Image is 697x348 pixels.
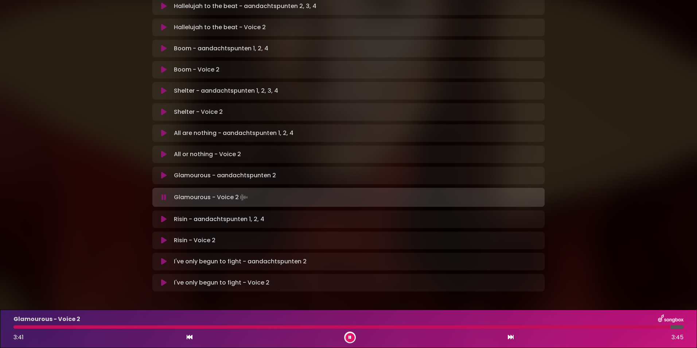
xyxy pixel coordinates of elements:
[174,215,264,224] p: Risin - aandachtspunten 1, 2, 4
[13,315,80,324] p: Glamourous - Voice 2
[174,129,293,138] p: All are nothing - aandachtspunten 1, 2, 4
[174,86,278,95] p: Shelter - aandachtspunten 1, 2, 3, 4
[174,23,266,32] p: Hallelujah to the beat - Voice 2
[174,65,219,74] p: Boom - Voice 2
[174,278,269,287] p: I've only begun to fight - Voice 2
[658,314,684,324] img: songbox-logo-white.png
[174,192,249,202] p: Glamourous - Voice 2
[174,236,215,245] p: Risin - Voice 2
[174,171,276,180] p: Glamourous - aandachtspunten 2
[174,44,268,53] p: Boom - aandachtspunten 1, 2, 4
[239,192,249,202] img: waveform4.gif
[174,108,223,116] p: Shelter - Voice 2
[174,257,307,266] p: I've only begun to fight - aandachtspunten 2
[174,2,316,11] p: Hallelujah to the beat - aandachtspunten 2, 3, 4
[174,150,241,159] p: All or nothing - Voice 2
